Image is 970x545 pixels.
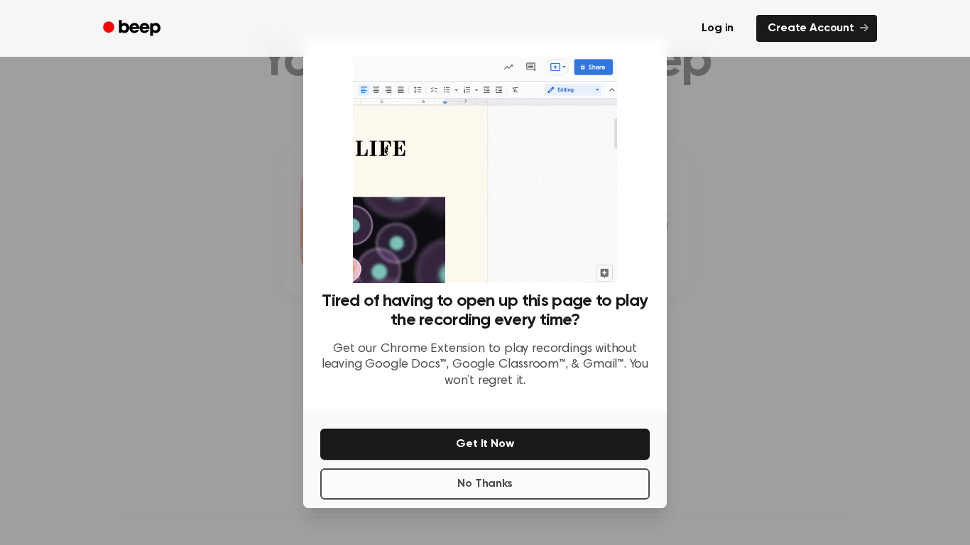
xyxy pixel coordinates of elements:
[320,468,650,500] button: No Thanks
[93,15,173,43] a: Beep
[320,292,650,330] h3: Tired of having to open up this page to play the recording every time?
[320,429,650,460] button: Get It Now
[756,15,877,42] a: Create Account
[687,12,748,45] a: Log in
[320,341,650,390] p: Get our Chrome Extension to play recordings without leaving Google Docs™, Google Classroom™, & Gm...
[353,54,616,283] img: Beep extension in action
